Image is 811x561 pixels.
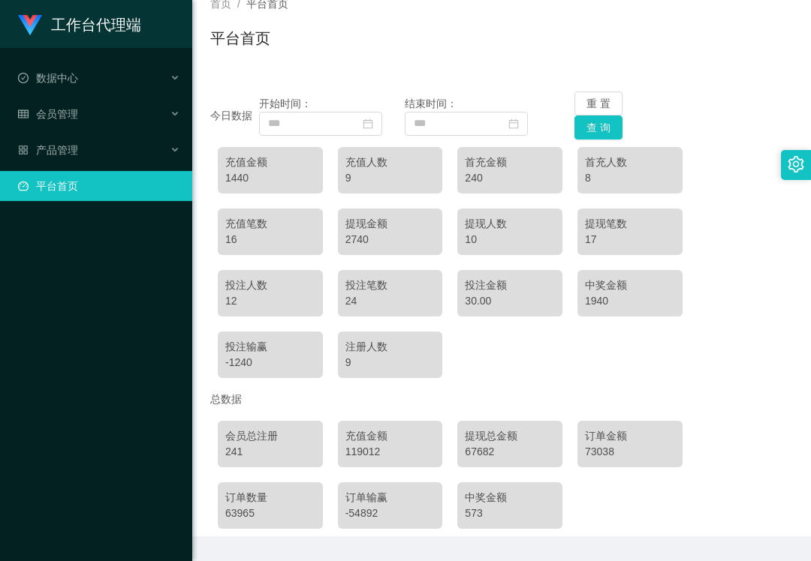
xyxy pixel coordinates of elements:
div: 首充金额 [465,154,555,170]
div: 573 [465,505,555,521]
div: 16 [225,232,315,247]
div: 投注输赢 [225,339,315,355]
div: 提现人数 [465,216,555,232]
div: 提现金额 [345,216,436,232]
h1: 平台首页 [210,27,270,49]
div: 投注金额 [465,277,555,293]
i: 图标: table [18,109,29,119]
div: 投注人数 [225,277,315,293]
div: 订单金额 [585,428,675,444]
div: 241 [225,444,315,460]
div: 中奖金额 [585,277,675,293]
span: 数据中心 [18,72,78,84]
div: 1940 [585,293,675,309]
div: -54892 [345,505,436,521]
div: -1240 [225,355,315,370]
div: 总数据 [210,385,793,413]
div: 充值金额 [345,428,436,444]
div: 10 [465,232,555,247]
div: 240 [465,170,555,186]
span: 结束时间： [405,97,457,109]
i: 图标: check-circle-o [18,73,29,83]
a: 图标: dashboard平台首页 [18,171,180,201]
h1: 工作台代理端 [51,1,141,49]
div: 1440 [225,170,315,186]
div: 24 [345,293,436,309]
div: 充值笔数 [225,216,315,232]
div: 充值人数 [345,154,436,170]
span: 会员管理 [18,108,78,120]
div: 119012 [345,444,436,460]
div: 会员总注册 [225,428,315,444]
div: 订单数量 [225,490,315,505]
div: 订单输赢 [345,490,436,505]
div: 12 [225,293,315,309]
div: 中奖金额 [465,490,555,505]
i: 图标: calendar [508,118,519,129]
img: logo.9652507e.png [18,15,42,36]
span: 开始时间： [259,97,312,109]
div: 提现笔数 [585,216,675,232]
div: 30.00 [465,293,555,309]
div: 8 [585,170,675,186]
i: 图标: calendar [363,118,373,129]
div: 9 [345,170,436,186]
div: 2740 [345,232,436,247]
div: 63965 [225,505,315,521]
span: 产品管理 [18,144,78,156]
button: 重 置 [574,91,623,115]
div: 首充人数 [585,154,675,170]
div: 投注笔数 [345,277,436,293]
a: 工作台代理端 [18,18,141,30]
div: 充值金额 [225,154,315,170]
div: 67682 [465,444,555,460]
div: 提现总金额 [465,428,555,444]
button: 查 询 [574,115,623,139]
i: 图标: setting [788,156,804,172]
div: 17 [585,232,675,247]
div: 9 [345,355,436,370]
i: 图标: appstore-o [18,145,29,155]
div: 今日数据 [210,108,259,124]
div: 73038 [585,444,675,460]
div: 注册人数 [345,339,436,355]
